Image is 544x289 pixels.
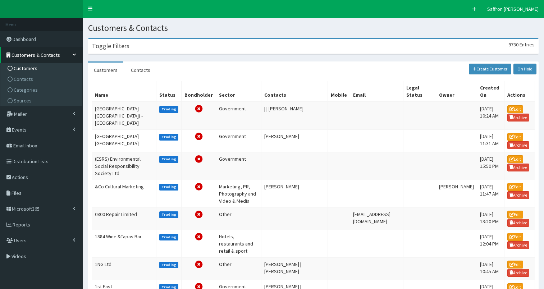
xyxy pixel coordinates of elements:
[159,234,179,240] label: Trading
[261,180,328,207] td: [PERSON_NAME]
[88,23,539,33] h1: Customers & Contacts
[216,81,261,102] th: Sector
[12,206,40,212] span: Microsoft365
[14,237,27,244] span: Users
[92,81,156,102] th: Name
[477,152,504,180] td: [DATE] 15:50 PM
[14,65,37,72] span: Customers
[350,207,403,230] td: [EMAIL_ADDRESS][DOMAIN_NAME]
[13,36,36,42] span: Dashboard
[507,233,523,241] a: Edit
[216,152,261,180] td: Government
[507,155,523,163] a: Edit
[513,64,536,74] a: On Hold
[2,95,82,106] a: Sources
[2,63,82,74] a: Customers
[92,152,156,180] td: (ESRS) Environmental Social Responsibility Society Ltd
[261,102,328,130] td: | | [PERSON_NAME]
[2,74,82,84] a: Contacts
[507,183,523,191] a: Edit
[261,257,328,280] td: [PERSON_NAME] | [PERSON_NAME]
[436,180,477,207] td: [PERSON_NAME]
[92,230,156,257] td: 1884 Wine &Tapas Bar
[216,180,261,207] td: Marketing, PR, Photography and Video & Media
[13,221,30,228] span: Reports
[508,41,518,48] span: 9730
[477,257,504,280] td: [DATE] 10:45 AM
[159,106,179,113] label: Trading
[520,41,535,48] span: Entries
[261,81,328,102] th: Contacts
[159,184,179,190] label: Trading
[477,81,504,102] th: Created On
[487,6,539,12] span: Saffron [PERSON_NAME]
[261,130,328,152] td: [PERSON_NAME]
[477,230,504,257] td: [DATE] 12:04 PM
[159,156,179,162] label: Trading
[507,105,523,113] a: Edit
[507,133,523,141] a: Edit
[14,111,27,117] span: Mailer
[159,211,179,218] label: Trading
[92,130,156,152] td: [GEOGRAPHIC_DATA] [GEOGRAPHIC_DATA]
[13,158,49,165] span: Distribution Lists
[216,230,261,257] td: Hotels, restaurants and retail & sport
[504,81,535,102] th: Actions
[507,191,530,199] a: Archive
[436,81,477,102] th: Owner
[13,142,37,149] span: Email Inbox
[469,64,512,74] a: Create Customer
[507,261,523,269] a: Edit
[12,127,27,133] span: Events
[14,76,33,82] span: Contacts
[2,84,82,95] a: Categories
[156,81,182,102] th: Status
[88,63,123,78] a: Customers
[159,262,179,268] label: Trading
[507,219,530,227] a: Archive
[92,102,156,130] td: [GEOGRAPHIC_DATA] [GEOGRAPHIC_DATA]) - [GEOGRAPHIC_DATA]
[216,207,261,230] td: Other
[216,257,261,280] td: Other
[14,97,32,104] span: Sources
[92,257,156,280] td: 1NG Ltd
[216,102,261,130] td: Government
[92,180,156,207] td: &Co Cultural Marketing
[507,269,530,277] a: Archive
[12,52,60,58] span: Customers & Contacts
[159,134,179,140] label: Trading
[125,63,156,78] a: Contacts
[328,81,350,102] th: Mobile
[14,87,38,93] span: Categories
[12,253,26,260] span: Videos
[477,102,504,130] td: [DATE] 10:24 AM
[216,130,261,152] td: Government
[12,190,22,196] span: Files
[92,43,129,49] h3: Toggle Filters
[507,114,530,121] a: Archive
[403,81,436,102] th: Legal Status
[507,211,523,219] a: Edit
[507,164,530,171] a: Archive
[507,141,530,149] a: Archive
[12,174,28,180] span: Actions
[92,207,156,230] td: 0800 Repair Limited
[477,207,504,230] td: [DATE] 13:20 PM
[477,130,504,152] td: [DATE] 11:31 AM
[477,180,504,207] td: [DATE] 11:47 AM
[182,81,216,102] th: Bondholder
[350,81,403,102] th: Email
[507,241,530,249] a: Archive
